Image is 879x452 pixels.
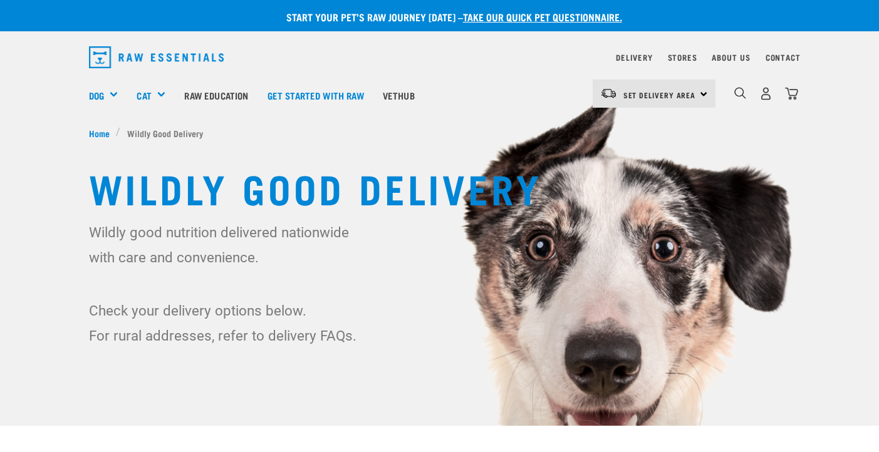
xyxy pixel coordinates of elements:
nav: dropdown navigation [79,41,801,73]
a: Vethub [373,70,424,120]
a: Contact [766,55,801,59]
img: Raw Essentials Logo [89,46,224,68]
a: Stores [668,55,697,59]
h1: Wildly Good Delivery [89,165,791,210]
a: Delivery [616,55,652,59]
nav: breadcrumbs [89,126,791,140]
p: Check your delivery options below. For rural addresses, refer to delivery FAQs. [89,298,370,348]
a: Raw Education [175,70,257,120]
span: Home [89,126,110,140]
a: take our quick pet questionnaire. [463,14,622,19]
a: About Us [712,55,750,59]
img: home-icon@2x.png [785,87,798,100]
a: Cat [137,88,151,103]
img: home-icon-1@2x.png [734,87,746,99]
span: Set Delivery Area [623,93,696,97]
a: Home [89,126,117,140]
img: van-moving.png [600,88,617,99]
img: user.png [759,87,772,100]
a: Dog [89,88,104,103]
a: Get started with Raw [258,70,373,120]
p: Wildly good nutrition delivered nationwide with care and convenience. [89,220,370,270]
